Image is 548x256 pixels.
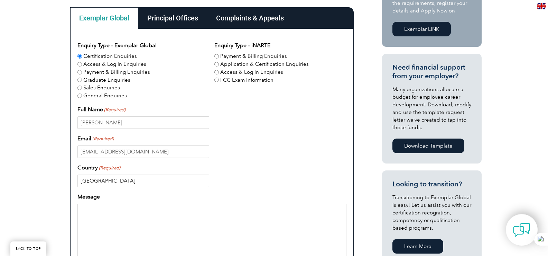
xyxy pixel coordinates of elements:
[77,105,126,114] label: Full Name
[513,221,530,239] img: contact-chat.png
[220,68,283,76] label: Access & Log In Enquiries
[392,239,443,254] a: Learn More
[10,241,46,256] a: BACK TO TOP
[392,63,471,80] h3: Need financial support from your employer?
[392,22,451,36] a: Exemplar LINK
[103,106,126,113] span: (Required)
[77,41,157,50] legend: Enquiry Type – Exemplar Global
[392,139,464,153] a: Download Template
[83,92,127,100] label: General Enquiries
[83,68,150,76] label: Payment & Billing Enquiries
[138,7,207,29] div: Principal Offices
[220,52,287,60] label: Payment & Billing Enquiries
[83,52,137,60] label: Certification Enquiries
[537,3,546,9] img: en
[214,41,270,50] legend: Enquiry Type – iNARTE
[92,135,114,142] span: (Required)
[77,164,120,172] label: Country
[220,60,309,68] label: Application & Certification Enquiries
[77,193,100,201] label: Message
[83,84,120,92] label: Sales Enquiries
[220,76,273,84] label: FCC Exam Information
[70,7,138,29] div: Exemplar Global
[392,180,471,188] h3: Looking to transition?
[83,76,130,84] label: Graduate Enquiries
[83,60,146,68] label: Access & Log In Enquiries
[77,134,114,143] label: Email
[392,194,471,232] p: Transitioning to Exemplar Global is easy! Let us assist you with our certification recognition, c...
[207,7,293,29] div: Complaints & Appeals
[392,86,471,131] p: Many organizations allocate a budget for employee career development. Download, modify and use th...
[98,165,120,171] span: (Required)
